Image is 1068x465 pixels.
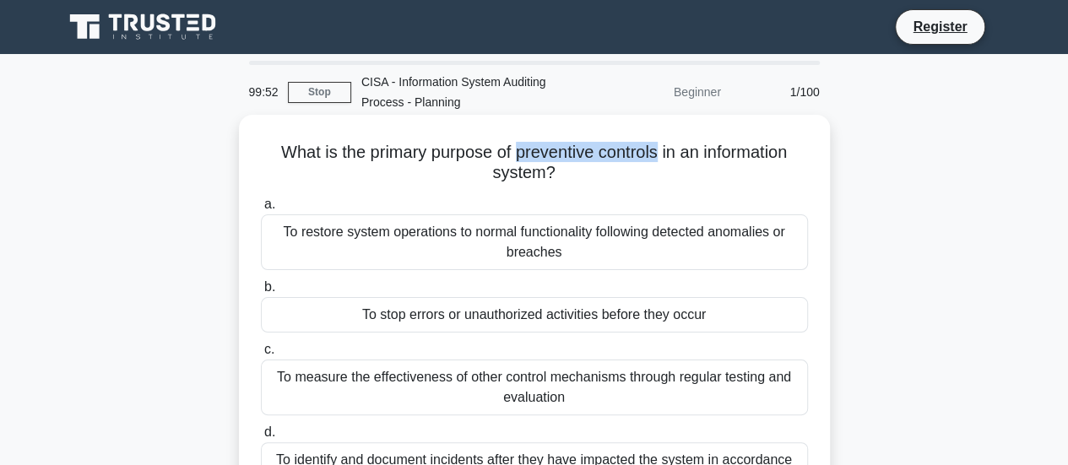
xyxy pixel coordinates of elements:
[259,142,810,184] h5: What is the primary purpose of preventive controls in an information system?
[731,75,830,109] div: 1/100
[261,214,808,270] div: To restore system operations to normal functionality following detected anomalies or breaches
[264,342,274,356] span: c.
[264,424,275,439] span: d.
[261,297,808,333] div: To stop errors or unauthorized activities before they occur
[903,16,977,37] a: Register
[264,197,275,211] span: a.
[583,75,731,109] div: Beginner
[264,279,275,294] span: b.
[261,360,808,415] div: To measure the effectiveness of other control mechanisms through regular testing and evaluation
[288,82,351,103] a: Stop
[351,65,583,119] div: CISA - Information System Auditing Process - Planning
[239,75,288,109] div: 99:52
